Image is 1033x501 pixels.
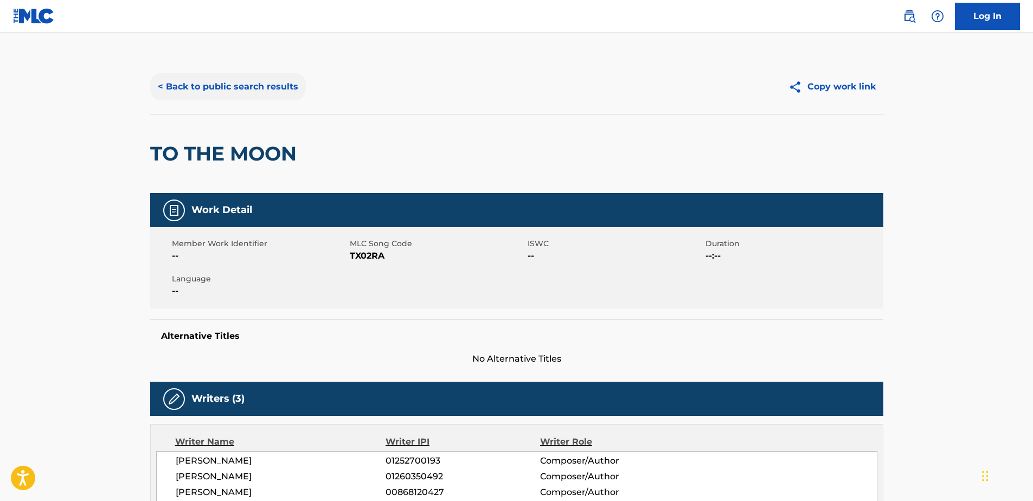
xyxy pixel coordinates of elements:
h5: Alternative Titles [161,331,872,342]
div: Writer Name [175,435,386,448]
img: Work Detail [168,204,181,217]
span: Language [172,273,347,285]
button: < Back to public search results [150,73,306,100]
span: [PERSON_NAME] [176,470,386,483]
span: 01252700193 [386,454,540,467]
span: TX02RA [350,249,525,262]
span: --:-- [705,249,881,262]
div: Help [927,5,948,27]
span: 01260350492 [386,470,540,483]
div: Writer Role [540,435,681,448]
span: -- [172,285,347,298]
div: Writer IPI [386,435,540,448]
span: -- [172,249,347,262]
span: Composer/Author [540,486,681,499]
a: Public Search [899,5,920,27]
span: [PERSON_NAME] [176,486,386,499]
h2: TO THE MOON [150,142,302,166]
h5: Writers (3) [191,393,245,405]
span: 00868120427 [386,486,540,499]
span: MLC Song Code [350,238,525,249]
a: Log In [955,3,1020,30]
span: Member Work Identifier [172,238,347,249]
img: MLC Logo [13,8,55,24]
img: Writers [168,393,181,406]
span: [PERSON_NAME] [176,454,386,467]
span: ISWC [528,238,703,249]
span: Composer/Author [540,454,681,467]
span: No Alternative Titles [150,352,883,365]
iframe: Chat Widget [979,449,1033,501]
img: search [903,10,916,23]
div: Drag [982,460,989,492]
span: -- [528,249,703,262]
button: Copy work link [781,73,883,100]
img: Copy work link [788,80,807,94]
img: help [931,10,944,23]
h5: Work Detail [191,204,252,216]
span: Composer/Author [540,470,681,483]
span: Duration [705,238,881,249]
